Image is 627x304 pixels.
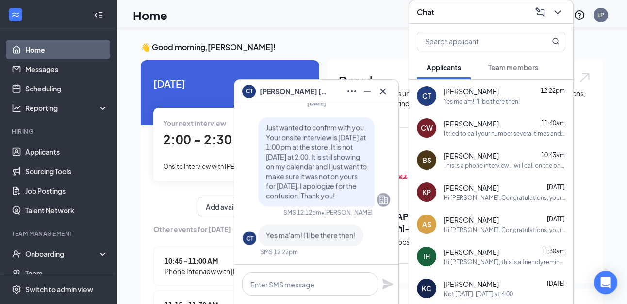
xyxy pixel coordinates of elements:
h3: Chat [417,7,434,18]
svg: Analysis [12,103,21,113]
div: This is a phone interview. I will call on the phone number on your application at the designated ... [444,161,565,170]
span: 11:30am [541,248,565,255]
div: Hi [PERSON_NAME]. Congratulations, your onsite interview with [DEMOGRAPHIC_DATA]-fil-A for Front ... [444,194,565,202]
button: Ellipses [344,84,360,99]
div: Yes ma'am! I'll be there then! [444,97,520,106]
span: [PERSON_NAME] [444,183,499,193]
div: CW [421,123,433,133]
div: Reporting [25,103,109,113]
span: Phone Interview with [PERSON_NAME] [165,266,286,277]
span: Yes ma'am! I'll be there then! [266,231,355,240]
a: Scheduling [25,79,108,98]
span: 10:45 - 11:00 AM [165,255,286,266]
svg: Ellipses [346,86,358,97]
span: Onsite Interview with [PERSON_NAME] [163,162,276,170]
svg: Settings [12,285,21,294]
div: Switch to admin view [25,285,93,294]
div: AS [422,219,431,229]
a: Home [25,40,108,59]
button: Minimize [360,84,375,99]
input: Search applicant [417,32,532,51]
button: Cross [375,84,391,99]
span: [PERSON_NAME] [444,215,499,225]
span: [DATE] [307,100,326,107]
button: ComposeMessage [532,4,548,20]
span: [DATE] [153,76,307,91]
span: [PERSON_NAME] [444,279,499,289]
svg: ChevronDown [552,6,563,18]
div: KP [422,187,431,197]
img: Chick-fil-A [376,144,438,206]
span: [DATE] [547,183,565,191]
span: Team members [488,63,538,72]
button: Add availability [198,197,263,216]
svg: Minimize [362,86,373,97]
div: CT [422,91,431,101]
span: • [PERSON_NAME] [321,209,373,217]
a: Job Postings [25,181,108,200]
div: Hi [PERSON_NAME]. Congratulations, your onsite interview with [DEMOGRAPHIC_DATA]-fil-A for Front ... [444,226,565,234]
svg: Plane [382,278,394,290]
div: Team Management [12,230,106,238]
svg: UserCheck [12,249,21,259]
span: [PERSON_NAME] [444,87,499,96]
svg: WorkstreamLogo [11,10,20,19]
svg: Cross [377,86,389,97]
div: CT [246,234,253,243]
div: BS [422,155,431,165]
svg: MagnifyingGlass [552,37,560,45]
svg: Company [378,194,389,206]
span: [DATE] [547,280,565,287]
div: Onboarding [25,249,100,259]
h3: 👋 Good morning, [PERSON_NAME] ! [141,42,603,53]
span: [PERSON_NAME] [444,151,499,161]
a: Sourcing Tools [25,161,108,181]
span: Applicants [427,63,461,72]
div: Hi [PERSON_NAME], this is a friendly reminder. Your interview with [DEMOGRAPHIC_DATA]-fil-A for F... [444,258,565,266]
span: 2:00 - 2:30 PM [163,131,254,147]
a: Team [25,264,108,283]
span: 11:40am [541,119,565,126]
span: 12:22pm [541,87,565,94]
svg: ComposeMessage [534,6,546,18]
span: [DATE] [547,215,565,223]
div: Hiring [12,127,106,136]
span: [PERSON_NAME] [444,247,499,257]
a: Talent Network [25,200,108,220]
span: Other events for [DATE] [153,224,307,234]
span: Just wanted to confirm with you. Your onsite interview is [DATE] at 1:00 pm at the store. It is n... [266,124,367,200]
span: Your next interview [163,119,226,127]
a: Messages [25,59,108,79]
span: [PERSON_NAME] [PERSON_NAME] [260,86,328,97]
h1: Brand [339,72,591,89]
div: Open Intercom Messenger [594,271,617,294]
span: [PERSON_NAME] [444,119,499,128]
svg: Collapse [94,10,103,20]
a: Applicants [25,142,108,161]
div: KC [422,284,431,293]
div: Not [DATE], [DATE] at 4:00 [444,290,513,298]
svg: QuestionInfo [574,9,585,21]
div: SMS 12:22pm [260,248,298,256]
img: open.6027fd2a22e1237b5b06.svg [578,72,591,83]
span: 10:43am [541,151,565,159]
h2: [DEMOGRAPHIC_DATA]-fil-A [339,210,474,234]
div: I tried to call your number several times and no answer. Please call. me if you are interested in... [444,129,565,138]
div: SMS 12:12pm [283,209,321,217]
div: LP [597,11,604,19]
h1: Home [133,7,167,23]
span: 1 location [392,236,422,247]
div: IH [423,251,430,261]
button: ChevronDown [550,4,565,20]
